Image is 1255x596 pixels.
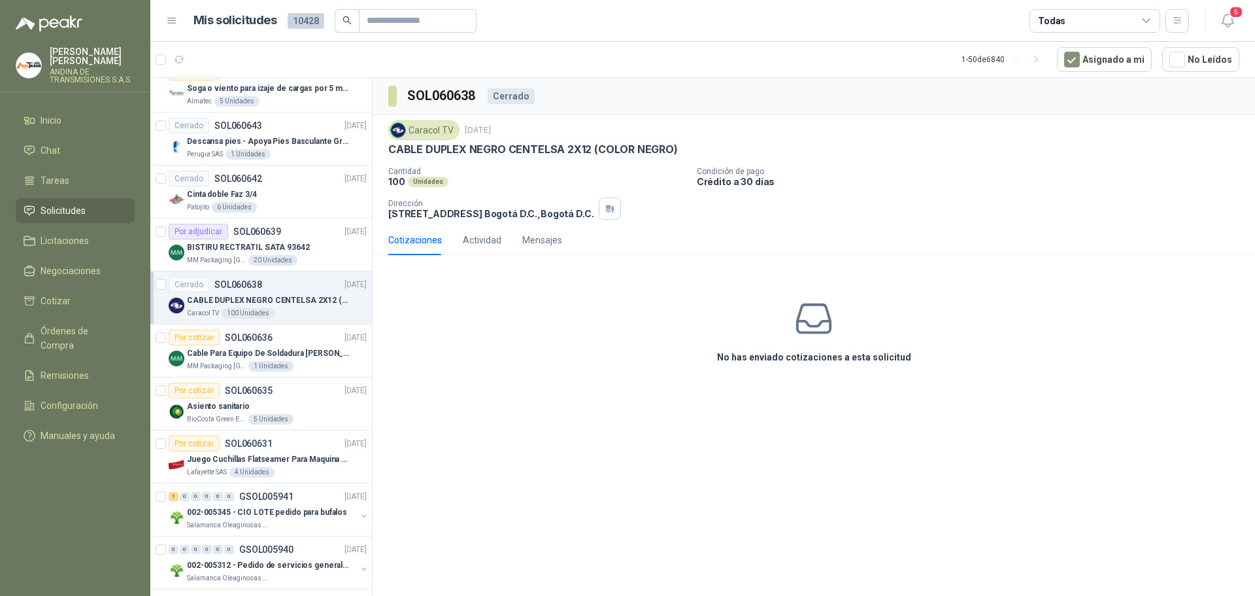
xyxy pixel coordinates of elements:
div: 1 Unidades [248,361,293,372]
span: search [343,16,352,25]
a: Inicio [16,108,135,133]
div: 0 [169,545,178,554]
span: Manuales y ayuda [41,429,115,443]
div: 0 [202,545,212,554]
img: Company Logo [391,123,405,137]
div: Cerrado [488,88,535,104]
span: Remisiones [41,368,89,383]
h3: No has enviado cotizaciones a esta solicitud [717,350,911,364]
p: Perugia SAS [187,149,223,160]
span: Chat [41,143,60,158]
div: Actividad [463,233,501,247]
p: Salamanca Oleaginosas SAS [187,520,269,531]
p: Cable Para Equipo De Soldadura [PERSON_NAME] [187,347,350,360]
p: SOL060638 [214,280,262,289]
a: Licitaciones [16,228,135,253]
p: 100 [388,176,405,187]
img: Company Logo [169,457,184,472]
a: Órdenes de Compra [16,319,135,358]
div: 5 Unidades [214,96,259,107]
div: 5 Unidades [248,414,293,425]
p: [DATE] [344,332,367,344]
div: 0 [191,492,201,501]
img: Company Logo [169,404,184,419]
p: SOL060639 [233,227,281,236]
a: CerradoSOL060643[DATE] Company LogoDescansa pies - Apoya Pies Basculante Graduable ErgonómicoPeru... [150,113,372,166]
p: Cinta doble Faz 3/4 [187,188,257,201]
button: No Leídos [1162,47,1239,72]
img: Company Logo [169,139,184,154]
span: Órdenes de Compra [41,324,122,353]
img: Company Logo [169,86,184,101]
img: Company Logo [16,53,41,78]
div: Todas [1038,14,1065,28]
div: Cerrado [169,118,209,133]
span: Inicio [41,113,61,128]
span: Tareas [41,173,69,188]
a: Por cotizarSOL060635[DATE] Company LogoAsiento sanitarioBioCosta Green Energy S.A.S5 Unidades [150,377,372,430]
div: 20 Unidades [248,255,297,266]
img: Company Logo [169,563,184,578]
p: Patojito [187,202,209,213]
p: Soga o viento para izaje de cargas por 5 metros [187,82,350,95]
p: GSOL005941 [239,492,293,501]
button: Asignado a mi [1057,47,1152,72]
div: 1 [169,492,178,501]
span: Negociaciones [41,264,101,278]
p: Almatec [187,96,212,107]
img: Logo peakr [16,16,82,31]
img: Company Logo [169,298,184,313]
a: 1 0 0 0 0 0 GSOL005941[DATE] Company Logo002-005345 - CIO LOTE pedido para bufalosSalamanca Oleag... [169,489,369,531]
div: 0 [224,492,234,501]
p: [DATE] [344,279,367,291]
p: SOL060642 [214,174,262,183]
div: Por cotizar [169,330,220,345]
p: Descansa pies - Apoya Pies Basculante Graduable Ergonómico [187,135,350,148]
p: [DATE] [344,226,367,238]
p: [DATE] [344,385,367,397]
a: Chat [16,138,135,163]
p: MM Packaging [GEOGRAPHIC_DATA] [187,361,246,372]
div: 0 [213,492,223,501]
div: 0 [224,545,234,554]
p: BISTIRU RECTRATIL SATA 93642 [187,241,310,254]
h1: Mis solicitudes [193,11,277,30]
p: Asiento sanitario [187,400,250,413]
p: [DATE] [344,173,367,185]
div: 6 Unidades [212,202,257,213]
div: Por cotizar [169,436,220,451]
p: [DATE] [344,438,367,450]
a: CerradoSOL060642[DATE] Company LogoCinta doble Faz 3/4Patojito6 Unidades [150,166,372,219]
div: 1 Unidades [226,149,271,160]
p: [DATE] [344,491,367,503]
a: Por cotizarSOL060650[DATE] Company LogoSoga o viento para izaje de cargas por 5 metrosAlmatec5 Un... [150,60,372,113]
div: 0 [180,545,190,554]
span: 5 [1229,6,1243,18]
img: Company Logo [169,351,184,366]
div: Unidades [408,177,448,187]
p: [DATE] [465,124,491,137]
div: Por cotizar [169,383,220,398]
a: Remisiones [16,363,135,388]
a: Configuración [16,393,135,418]
img: Company Logo [169,510,184,525]
p: 002-005312 - Pedido de servicios generales CASA RO [187,559,350,572]
div: 0 [180,492,190,501]
p: 002-005345 - CIO LOTE pedido para bufalos [187,506,347,519]
div: 0 [191,545,201,554]
h3: SOL060638 [407,86,477,106]
p: SOL060635 [225,386,273,395]
div: Cerrado [169,277,209,292]
a: Cotizar [16,289,135,313]
p: Caracol TV [187,308,219,319]
span: Cotizar [41,294,71,308]
p: CABLE DUPLEX NEGRO CENTELSA 2X12 (COLOR NEGRO) [187,294,350,307]
p: BioCosta Green Energy S.A.S [187,414,246,425]
p: [STREET_ADDRESS] Bogotá D.C. , Bogotá D.C. [388,208,594,219]
p: Crédito a 30 días [697,176,1250,187]
a: Tareas [16,168,135,193]
div: Por adjudicar [169,224,228,239]
span: 10428 [288,13,324,29]
p: Juego Cuchillas Flatseamer Para Maquina de Coser [187,453,350,466]
button: 5 [1216,9,1239,33]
